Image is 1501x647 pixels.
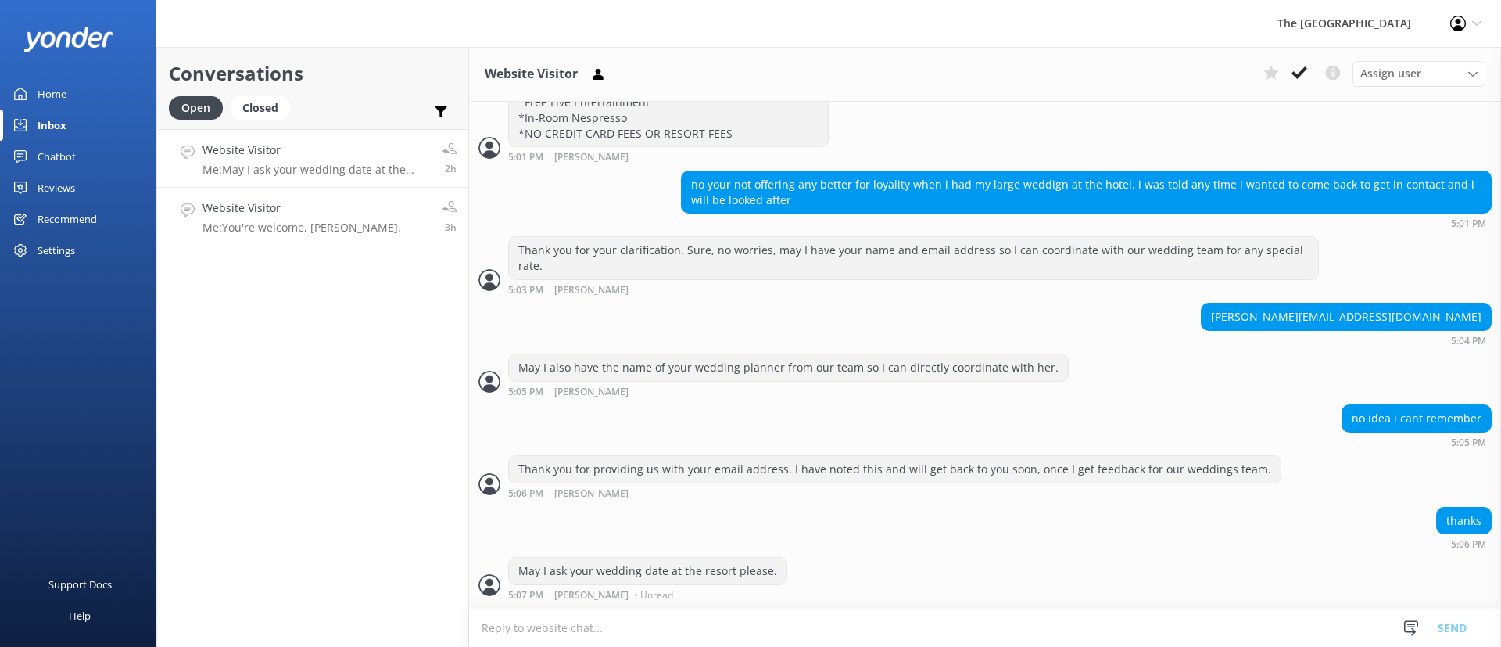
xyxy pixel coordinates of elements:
[554,153,629,163] span: [PERSON_NAME]
[231,99,298,116] a: Closed
[202,221,401,235] p: Me: You're welcome, [PERSON_NAME].
[554,489,629,499] span: [PERSON_NAME]
[23,27,113,52] img: yonder-white-logo.png
[169,99,231,116] a: Open
[508,286,543,296] strong: 5:03 PM
[554,387,629,397] span: [PERSON_NAME]
[38,78,66,110] div: Home
[508,153,543,163] strong: 5:01 PM
[681,217,1492,228] div: Oct 12 2025 05:01pm (UTC -10:00) Pacific/Honolulu
[508,591,543,600] strong: 5:07 PM
[509,456,1281,483] div: Thank you for providing us with your email address. I have noted this and will get back to you so...
[1451,438,1486,448] strong: 5:05 PM
[445,162,457,175] span: Oct 12 2025 05:07pm (UTC -10:00) Pacific/Honolulu
[445,221,457,234] span: Oct 12 2025 04:47pm (UTC -10:00) Pacific/Honolulu
[554,591,629,600] span: [PERSON_NAME]
[1451,219,1486,228] strong: 5:01 PM
[554,286,629,296] span: [PERSON_NAME]
[509,354,1068,381] div: May I also have the name of your wedding planner from our team so I can directly coordinate with ...
[157,129,468,188] a: Website VisitorMe:May I ask your wedding date at the resort please.2h
[1360,65,1421,82] span: Assign user
[69,600,91,631] div: Help
[1437,508,1491,534] div: thanks
[202,142,431,159] h4: Website Visitor
[1299,309,1481,324] a: [EMAIL_ADDRESS][DOMAIN_NAME]
[38,141,76,172] div: Chatbot
[508,386,1069,397] div: Oct 12 2025 05:05pm (UTC -10:00) Pacific/Honolulu
[1451,540,1486,549] strong: 5:06 PM
[202,163,431,177] p: Me: May I ask your wedding date at the resort please.
[1202,304,1491,330] div: [PERSON_NAME]
[634,591,673,600] span: • Unread
[38,203,97,235] div: Recommend
[1451,336,1486,346] strong: 5:04 PM
[157,188,468,246] a: Website VisitorMe:You're welcome, [PERSON_NAME].3h
[38,172,75,203] div: Reviews
[509,237,1318,279] div: Thank you for your clarification. Sure, no worries, may I have your name and email address so I c...
[682,171,1491,213] div: no your not offering any better for loyality when i had my large weddign at the hotel, i was told...
[508,151,829,163] div: Oct 12 2025 05:01pm (UTC -10:00) Pacific/Honolulu
[231,96,290,120] div: Closed
[48,569,112,600] div: Support Docs
[508,589,787,600] div: Oct 12 2025 05:07pm (UTC -10:00) Pacific/Honolulu
[508,487,1281,499] div: Oct 12 2025 05:06pm (UTC -10:00) Pacific/Honolulu
[485,64,578,84] h3: Website Visitor
[202,199,401,217] h4: Website Visitor
[38,235,75,266] div: Settings
[1436,538,1492,549] div: Oct 12 2025 05:06pm (UTC -10:00) Pacific/Honolulu
[1342,405,1491,432] div: no idea i cant remember
[1342,437,1492,448] div: Oct 12 2025 05:05pm (UTC -10:00) Pacific/Honolulu
[38,110,66,141] div: Inbox
[508,489,543,499] strong: 5:06 PM
[508,284,1319,296] div: Oct 12 2025 05:03pm (UTC -10:00) Pacific/Honolulu
[508,387,543,397] strong: 5:05 PM
[1352,61,1485,86] div: Assign User
[1201,335,1492,346] div: Oct 12 2025 05:04pm (UTC -10:00) Pacific/Honolulu
[509,558,786,584] div: May I ask your wedding date at the resort please.
[169,59,457,88] h2: Conversations
[169,96,223,120] div: Open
